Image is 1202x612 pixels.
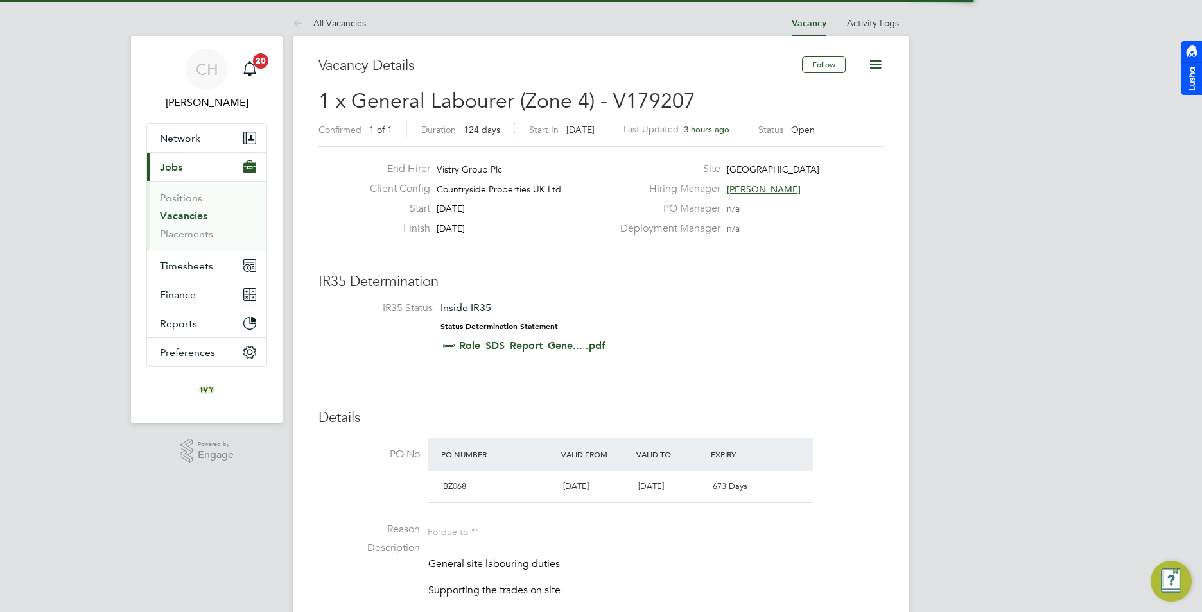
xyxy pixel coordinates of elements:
button: Finance [147,280,266,309]
span: Finance [160,289,196,301]
button: Preferences [147,338,266,366]
button: Follow [802,56,846,73]
div: Valid To [633,443,708,466]
span: Timesheets [160,260,213,272]
a: All Vacancies [293,17,366,29]
label: Status [758,124,783,135]
label: Start [360,202,430,216]
span: Engage [198,450,234,461]
span: Vistry Group Plc [437,164,502,175]
span: Network [160,132,200,144]
button: Network [147,124,266,152]
span: 673 Days [713,480,747,491]
h3: Vacancy Details [318,56,802,75]
div: PO Number [438,443,558,466]
span: 124 days [464,124,500,135]
div: Valid From [558,443,633,466]
label: Client Config [360,182,430,196]
span: Powered by [198,439,234,450]
h3: IR35 Determination [318,273,884,291]
a: Activity Logs [847,17,899,29]
span: [DATE] [566,124,595,135]
span: CH [196,61,218,78]
div: For due to "" [428,523,480,538]
span: 3 hours ago [684,124,729,135]
label: Finish [360,222,430,235]
label: Last Updated [623,123,679,135]
nav: Main navigation [131,36,283,423]
span: Charlie Hobbs [146,95,267,110]
span: [GEOGRAPHIC_DATA] [727,164,819,175]
a: Vacancy [792,18,826,29]
label: Reason [318,523,420,536]
label: Site [613,162,720,176]
label: Hiring Manager [613,182,720,196]
button: Engage Resource Center [1151,561,1192,602]
label: Confirmed [318,124,361,135]
span: [PERSON_NAME] [727,183,801,195]
label: Deployment Manager [613,222,720,235]
label: PO Manager [613,202,720,216]
img: ivyresourcegroup-logo-retina.png [196,380,217,400]
a: Role_SDS_Report_Gene... .pdf [459,339,605,352]
a: CH[PERSON_NAME] [146,49,267,110]
button: Timesheets [147,251,266,280]
label: PO No [318,448,420,461]
label: Description [318,541,420,555]
label: Start In [529,124,559,135]
span: Reports [160,318,197,330]
a: Placements [160,228,213,240]
span: Open [791,124,815,135]
span: Jobs [160,161,182,173]
span: Countryside Properties UK Ltd [437,183,561,195]
p: General site labouring duties [428,557,884,571]
a: Vacancies [160,210,207,222]
span: [DATE] [638,480,664,491]
label: Duration [421,124,456,135]
strong: Status Determination Statement [440,322,558,331]
label: IR35 Status [331,302,433,315]
p: Supporting the trades on site [428,584,884,597]
span: n/a [727,203,740,214]
span: Preferences [160,346,215,359]
label: End Hirer [360,162,430,176]
span: Inside IR35 [440,302,491,314]
span: [DATE] [563,480,589,491]
span: n/a [727,223,740,234]
div: Expiry [708,443,783,466]
span: [DATE] [437,203,465,214]
div: Jobs [147,181,266,251]
a: Positions [160,192,202,204]
span: BZ068 [443,480,466,491]
a: Powered byEngage [180,439,234,463]
span: [DATE] [437,223,465,234]
button: Jobs [147,153,266,181]
button: Reports [147,309,266,337]
h3: Details [318,409,884,427]
span: 20 [253,53,268,69]
span: 1 x General Labourer (Zone 4) - V179207 [318,89,695,114]
a: Go to home page [146,380,267,400]
a: 20 [237,49,263,90]
span: 1 of 1 [369,124,392,135]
